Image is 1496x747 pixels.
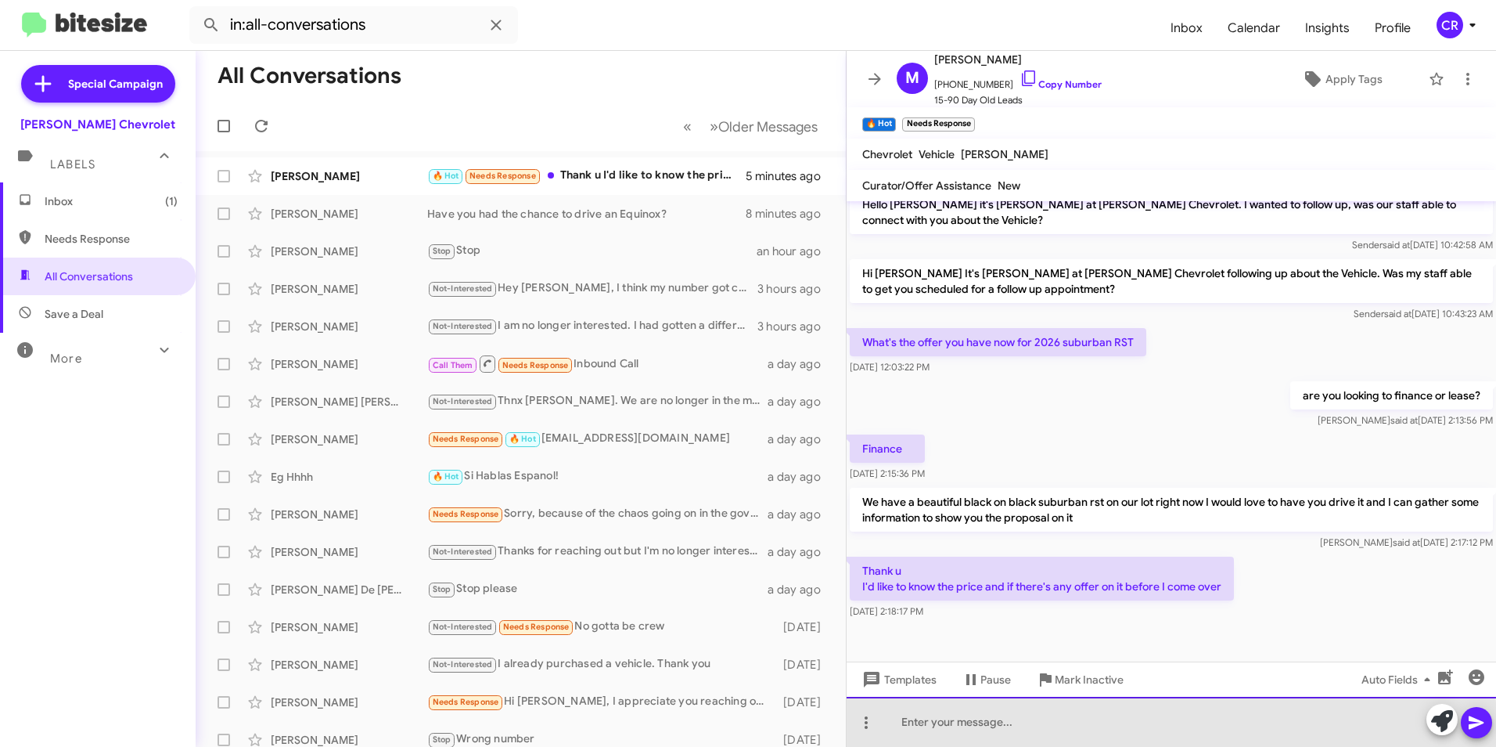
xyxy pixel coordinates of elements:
div: a day ago [768,469,833,485]
div: Hey [PERSON_NAME], I think my number got confused with ny parents. They were the ones looking for... [427,280,757,298]
div: Eg Hhhh [271,469,427,485]
span: Templates [859,666,937,694]
span: Needs Response [433,697,499,707]
span: Needs Response [503,622,570,632]
p: Finance [850,435,925,463]
span: [DATE] 12:03:22 PM [850,361,930,373]
div: [PERSON_NAME] [271,544,427,560]
div: [PERSON_NAME] [PERSON_NAME] [271,394,427,410]
p: Hi [PERSON_NAME] It's [PERSON_NAME] at [PERSON_NAME] Chevrolet following up about the Vehicle. Wa... [850,259,1493,303]
div: Thanks for reaching out but I'm no longer interested [427,543,768,561]
input: Search [189,6,518,44]
button: Mark Inactive [1023,666,1136,694]
span: Call Them [433,360,473,370]
span: 15-90 Day Old Leads [934,92,1102,108]
span: said at [1383,239,1410,251]
button: Apply Tags [1262,65,1421,93]
div: 5 minutes ago [746,168,833,184]
div: Hi [PERSON_NAME], I appreciate you reaching out but we owe 40k on my Ford and it's worth at best ... [427,693,776,711]
span: « [683,117,692,136]
span: Needs Response [45,231,178,247]
span: Labels [50,157,95,171]
div: [PERSON_NAME] De [PERSON_NAME] [271,582,427,597]
p: What's the offer you have now for 2026 suburban RST [850,328,1146,356]
nav: Page navigation example [674,110,827,143]
button: Previous [674,110,701,143]
div: [PERSON_NAME] [271,619,427,635]
div: a day ago [768,544,833,560]
small: 🔥 Hot [862,117,896,132]
span: [PERSON_NAME] [934,50,1102,69]
small: Needs Response [902,117,974,132]
div: a day ago [768,431,833,447]
span: said at [1390,414,1418,426]
a: Special Campaign [21,65,175,103]
span: All Conversations [45,269,133,284]
span: Not-Interested [433,396,493,406]
div: Thnx [PERSON_NAME]. We are no longer in the market [427,392,768,410]
div: [DATE] [776,619,833,635]
div: I already purchased a vehicle. Thank you [427,655,776,673]
span: Not-Interested [433,659,493,669]
a: Copy Number [1020,78,1102,90]
span: Stop [433,734,451,745]
span: [DATE] 2:18:17 PM [850,605,923,617]
span: said at [1384,308,1411,319]
div: [PERSON_NAME] [271,319,427,334]
div: [PERSON_NAME] [271,168,427,184]
h1: All Conversations [218,63,401,88]
button: Pause [949,666,1023,694]
div: 3 hours ago [757,281,833,297]
span: Apply Tags [1325,65,1383,93]
span: [PERSON_NAME] [961,147,1048,161]
div: Thank u I'd like to know the price and if there's any offer on it before I come over [427,167,746,185]
div: a day ago [768,582,833,597]
span: 🔥 Hot [509,434,536,444]
button: Auto Fields [1349,666,1449,694]
span: » [710,117,718,136]
div: Sorry, because of the chaos going on in the government, I have to put a pause on my interest for ... [427,505,768,523]
span: 🔥 Hot [433,171,459,181]
div: CR [1437,12,1463,38]
div: [DATE] [776,657,833,673]
span: Mark Inactive [1055,666,1124,694]
div: Have you had the chance to drive an Equinox? [427,206,746,222]
span: Older Messages [718,118,818,135]
span: Inbox [1158,5,1215,51]
span: More [50,352,82,366]
div: [PERSON_NAME] [271,431,427,447]
span: 🔥 Hot [433,471,459,482]
div: [PERSON_NAME] [271,281,427,297]
div: [PERSON_NAME] Chevrolet [20,117,175,132]
span: Curator/Offer Assistance [862,179,991,193]
span: Not-Interested [433,321,493,331]
div: Si Hablas Espanol! [427,467,768,485]
a: Calendar [1215,5,1293,51]
div: an hour ago [757,244,833,259]
button: CR [1423,12,1479,38]
a: Profile [1362,5,1423,51]
span: Stop [433,246,451,256]
span: Needs Response [433,509,499,519]
span: Needs Response [433,434,499,444]
a: Insights [1293,5,1362,51]
span: Chevrolet [862,147,912,161]
span: Not-Interested [433,622,493,632]
div: a day ago [768,394,833,410]
div: a day ago [768,507,833,522]
div: Inbound Call [427,354,768,373]
p: are you looking to finance or lease? [1290,381,1493,410]
span: New [998,179,1020,193]
div: Stop please [427,580,768,598]
div: [DATE] [776,695,833,710]
span: Special Campaign [68,76,163,92]
div: Stop [427,242,757,260]
span: [DATE] 2:15:36 PM [850,467,925,479]
span: Inbox [45,193,178,209]
span: Not-Interested [433,283,493,294]
button: Next [700,110,827,143]
button: Templates [847,666,949,694]
span: Sender [DATE] 10:42:58 AM [1352,239,1493,251]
